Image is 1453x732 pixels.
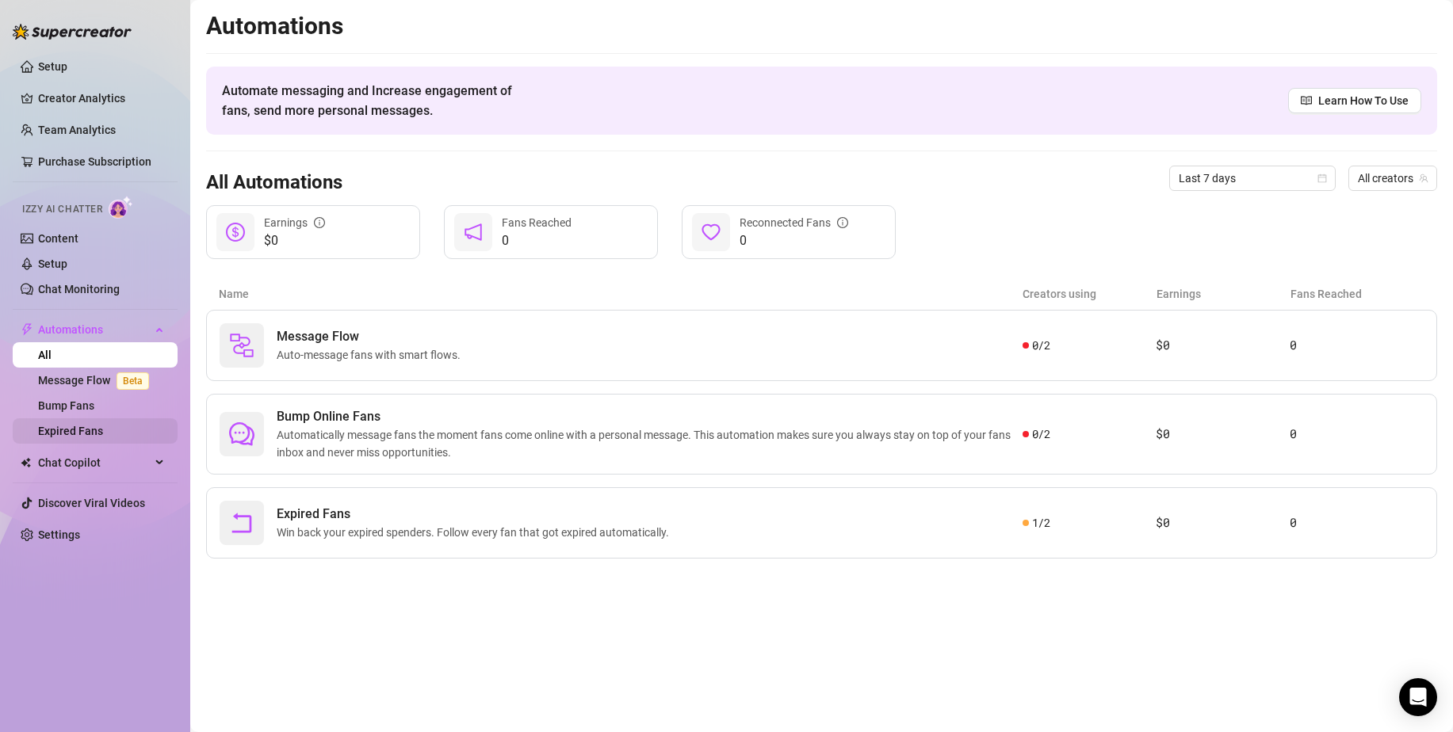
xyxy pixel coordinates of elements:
[206,11,1437,41] h2: Automations
[1157,285,1290,303] article: Earnings
[229,510,254,536] span: rollback
[1032,514,1050,532] span: 1 / 2
[206,170,342,196] h3: All Automations
[1399,678,1437,716] div: Open Intercom Messenger
[219,285,1023,303] article: Name
[21,457,31,468] img: Chat Copilot
[277,346,467,364] span: Auto-message fans with smart flows.
[702,223,721,242] span: heart
[1290,336,1424,355] article: 0
[1290,425,1424,444] article: 0
[38,60,67,73] a: Setup
[38,399,94,412] a: Bump Fans
[38,528,80,541] a: Settings
[1290,285,1424,303] article: Fans Reached
[38,283,120,295] a: Chat Monitoring
[1179,166,1326,190] span: Last 7 days
[1290,513,1424,532] article: 0
[38,497,145,509] a: Discover Viral Videos
[1032,337,1050,354] span: 0 / 2
[38,425,103,437] a: Expired Fans
[1318,92,1409,109] span: Learn How To Use
[277,505,675,524] span: Expired Fans
[38,155,151,168] a: Purchase Subscription
[13,24,132,40] img: logo-BBDzfeDw.svg
[117,372,149,390] span: Beta
[264,214,325,231] div: Earnings
[277,524,675,541] span: Win back your expired spenders. Follow every fan that got expired automatically.
[38,232,78,245] a: Content
[229,333,254,358] img: svg%3e
[22,202,102,217] span: Izzy AI Chatter
[21,323,33,336] span: thunderbolt
[38,374,155,387] a: Message FlowBeta
[277,407,1023,426] span: Bump Online Fans
[740,231,848,250] span: 0
[1023,285,1157,303] article: Creators using
[314,217,325,228] span: info-circle
[1317,173,1327,183] span: calendar
[38,450,151,475] span: Chat Copilot
[264,231,325,250] span: $0
[38,257,67,270] a: Setup
[109,196,133,219] img: AI Chatter
[740,214,848,231] div: Reconnected Fans
[277,426,1023,461] span: Automatically message fans the moment fans come online with a personal message. This automation m...
[1288,88,1421,113] a: Learn How To Use
[38,349,52,361] a: All
[1301,95,1312,106] span: read
[222,81,527,120] span: Automate messaging and Increase engagement of fans, send more personal messages.
[38,124,116,136] a: Team Analytics
[1156,425,1290,444] article: $0
[837,217,848,228] span: info-circle
[502,231,572,250] span: 0
[229,421,254,447] span: comment
[1156,336,1290,355] article: $0
[1156,513,1290,532] article: $0
[1419,173,1428,183] span: team
[38,86,165,111] a: Creator Analytics
[464,223,483,242] span: notification
[277,327,467,346] span: Message Flow
[226,223,245,242] span: dollar
[1358,166,1428,190] span: All creators
[38,317,151,342] span: Automations
[1032,425,1050,443] span: 0 / 2
[502,216,572,229] span: Fans Reached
